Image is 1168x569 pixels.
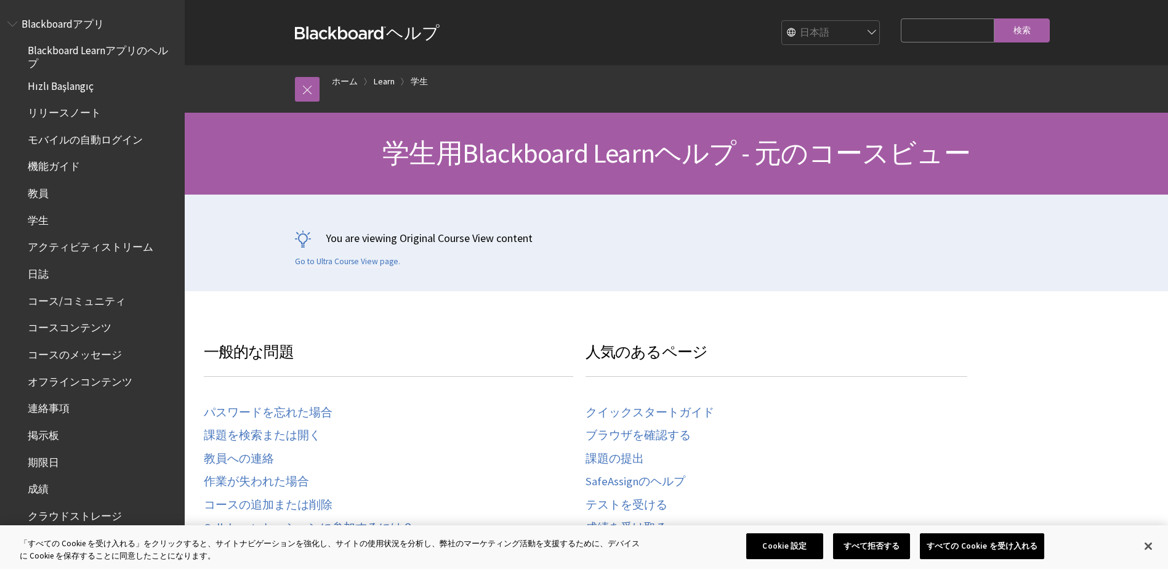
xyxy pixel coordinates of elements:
[586,521,667,535] a: 成績を受け取る
[28,129,143,146] span: モバイルの自動ログイン
[28,41,176,70] span: Blackboard Learnアプリのヘルプ
[295,256,400,267] a: Go to Ultra Course View page.
[746,533,823,559] button: Cookie 設定
[28,506,122,522] span: クラウドストレージ
[382,136,970,170] span: 学生用Blackboard Learnヘルプ - 元のコースビュー
[28,264,49,280] span: 日誌
[28,237,153,254] span: アクティビティストリーム
[586,498,667,512] a: テストを受ける
[411,74,428,89] a: 学生
[28,344,122,361] span: コースのメッセージ
[586,475,685,489] a: SafeAssignのヘルプ
[332,74,358,89] a: ホーム
[22,14,104,30] span: Blackboardアプリ
[28,183,49,200] span: 教員
[204,406,332,420] a: パスワードを忘れた場合
[920,533,1044,559] button: すべての Cookie を受け入れる
[28,102,101,119] span: リリースノート
[586,429,691,443] a: ブラウザを確認する
[204,452,274,466] a: 教員への連絡
[782,21,880,46] select: Site Language Selector
[28,210,49,227] span: 学生
[295,230,1058,246] p: You are viewing Original Course View content
[374,74,395,89] a: Learn
[295,26,386,39] strong: Blackboard
[295,22,440,44] a: Blackboardヘルプ
[586,452,644,466] a: 課題の提出
[20,538,642,562] div: 「すべての Cookie を受け入れる」をクリックすると、サイトナビゲーションを強化し、サイトの使用状況を分析し、弊社のマーケティング活動を支援するために、デバイスに Cookie を保存するこ...
[28,371,132,388] span: オフラインコンテンツ
[586,406,714,420] a: クイックスタートガイド
[28,398,70,415] span: 連絡事項
[28,452,59,469] span: 期限日
[28,479,49,496] span: 成績
[204,475,309,489] a: 作業が失われた場合
[28,318,111,334] span: コースコンテンツ
[28,76,94,92] span: Hızlı Başlangıç
[204,498,332,512] a: コースの追加または削除
[204,429,321,443] a: 課題を検索または開く
[994,18,1050,42] input: 検索
[28,156,80,173] span: 機能ガイド
[586,341,967,377] h3: 人気のあるページ
[28,425,59,442] span: 掲示板
[28,291,126,307] span: コース/コミュニティ
[1135,533,1162,560] button: 閉じる
[204,521,414,535] a: Collaborateセッションに参加するには？
[204,341,573,377] h3: 一般的な問題
[833,533,910,559] button: すべて拒否する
